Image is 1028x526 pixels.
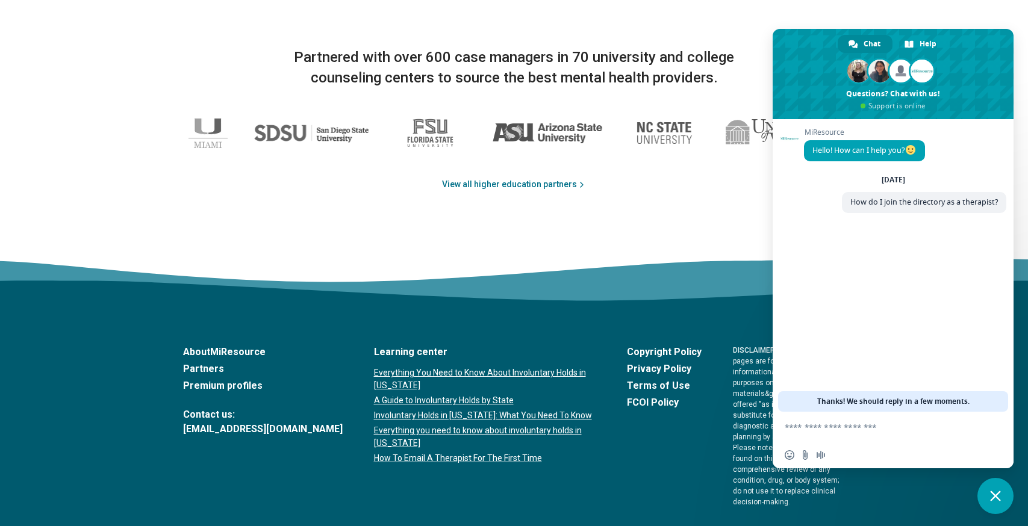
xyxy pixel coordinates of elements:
[817,391,970,412] span: Thanks! We should reply in a few moments.
[629,116,699,150] img: North Carolina State University
[188,118,228,148] img: University of Miami
[733,345,846,507] p: : All MiResource pages are for informational & educational purposes only. All informational mater...
[850,197,998,207] span: How do I join the directory as a therapist?
[254,120,369,147] img: San Diego State University
[183,345,343,359] a: AboutMiResource
[273,48,755,88] p: Partnered with over 600 case managers in 70 university and college counseling centers to source t...
[894,35,949,53] div: Help
[374,367,596,392] a: Everything You Need to Know About Involuntary Holds in [US_STATE]
[864,35,880,53] span: Chat
[183,422,343,436] a: [EMAIL_ADDRESS][DOMAIN_NAME]
[183,362,343,376] a: Partners
[804,128,925,137] span: MiResource
[627,362,702,376] a: Privacy Policy
[838,35,892,53] div: Chat
[882,176,905,184] div: [DATE]
[977,478,1014,514] div: Close chat
[183,379,343,393] a: Premium profiles
[627,395,702,410] a: FCOI Policy
[374,424,596,450] a: Everything you need to know about involuntary holds in [US_STATE]
[627,379,702,393] a: Terms of Use
[627,345,702,359] a: Copyright Policy
[492,122,603,143] img: Arizona State University
[395,112,466,154] img: Florida State University
[374,394,596,407] a: A Guide to Involuntary Holds by State
[374,452,596,465] a: How To Email A Therapist For The First Time
[785,450,794,460] span: Insert an emoji
[374,409,596,422] a: Involuntary Holds in [US_STATE]: What You Need To Know
[800,450,810,460] span: Send a file
[726,119,840,147] img: University of Virginia
[920,35,936,53] span: Help
[374,345,596,359] a: Learning center
[442,178,587,191] a: View all higher education partners
[816,450,826,460] span: Audio message
[812,145,917,155] span: Hello! How can I help you?
[733,346,775,354] span: DISCLAIMER
[785,422,975,433] textarea: Compose your message...
[183,407,343,422] span: Contact us:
